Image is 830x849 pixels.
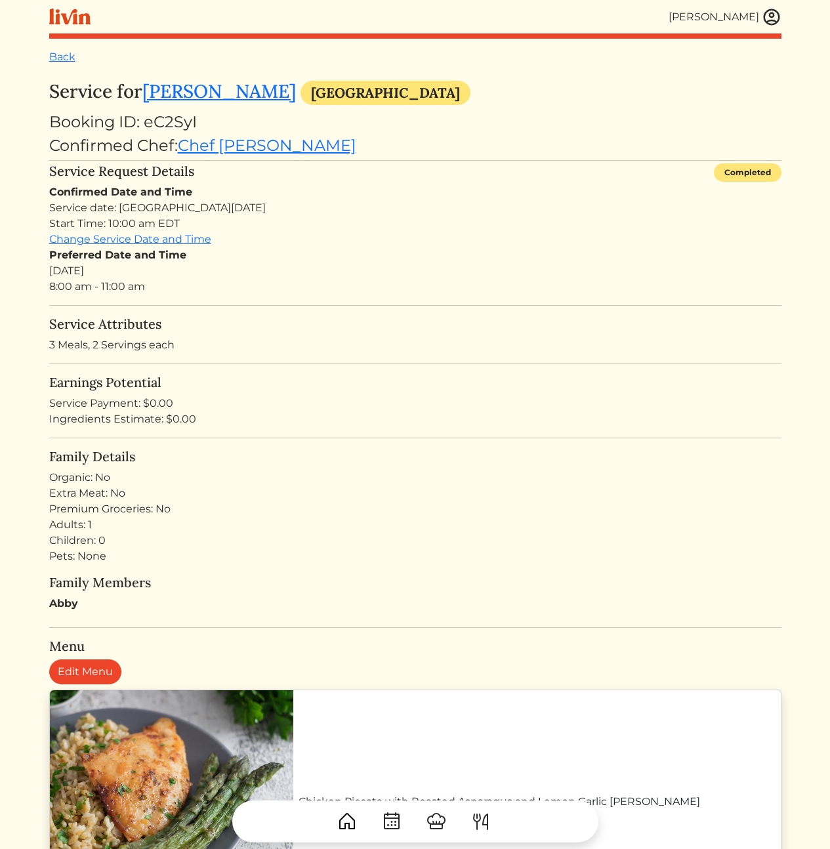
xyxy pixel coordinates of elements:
[142,79,296,103] a: [PERSON_NAME]
[714,163,781,182] div: Completed
[426,811,447,832] img: ChefHat-a374fb509e4f37eb0702ca99f5f64f3b6956810f32a249b33092029f8484b388.svg
[49,110,781,134] div: Booking ID: eC2SyI
[49,501,781,517] div: Premium Groceries: No
[49,233,211,245] a: Change Service Date and Time
[49,81,781,105] h3: Service for
[49,486,781,501] div: Extra Meat: No
[49,134,781,157] div: Confirmed Chef:
[49,517,781,564] div: Adults: 1 Children: 0 Pets: None
[49,247,781,295] div: [DATE] 8:00 am - 11:00 am
[49,249,186,261] strong: Preferred Date and Time
[762,7,781,27] img: user_account-e6e16d2ec92f44fc35f99ef0dc9cddf60790bfa021a6ecb1c896eb5d2907b31c.svg
[49,9,91,25] img: livin-logo-a0d97d1a881af30f6274990eb6222085a2533c92bbd1e4f22c21b4f0d0e3210c.svg
[49,659,121,684] a: Edit Menu
[669,9,759,25] div: [PERSON_NAME]
[49,575,781,590] h5: Family Members
[49,186,192,198] strong: Confirmed Date and Time
[49,337,781,353] p: 3 Meals, 2 Servings each
[49,597,78,610] strong: Abby
[301,81,470,105] div: [GEOGRAPHIC_DATA]
[337,811,358,832] img: House-9bf13187bcbb5817f509fe5e7408150f90897510c4275e13d0d5fca38e0b5951.svg
[178,136,356,155] a: Chef [PERSON_NAME]
[49,411,781,427] div: Ingredients Estimate: $0.00
[49,200,781,232] div: Service date: [GEOGRAPHIC_DATA][DATE] Start Time: 10:00 am EDT
[381,811,402,832] img: CalendarDots-5bcf9d9080389f2a281d69619e1c85352834be518fbc73d9501aef674afc0d57.svg
[49,449,781,465] h5: Family Details
[49,396,781,411] div: Service Payment: $0.00
[49,163,194,179] h5: Service Request Details
[49,375,781,390] h5: Earnings Potential
[49,51,75,63] a: Back
[470,811,491,832] img: ForkKnife-55491504ffdb50bab0c1e09e7649658475375261d09fd45db06cec23bce548bf.svg
[49,470,781,486] div: Organic: No
[49,638,781,654] h5: Menu
[49,316,781,332] h5: Service Attributes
